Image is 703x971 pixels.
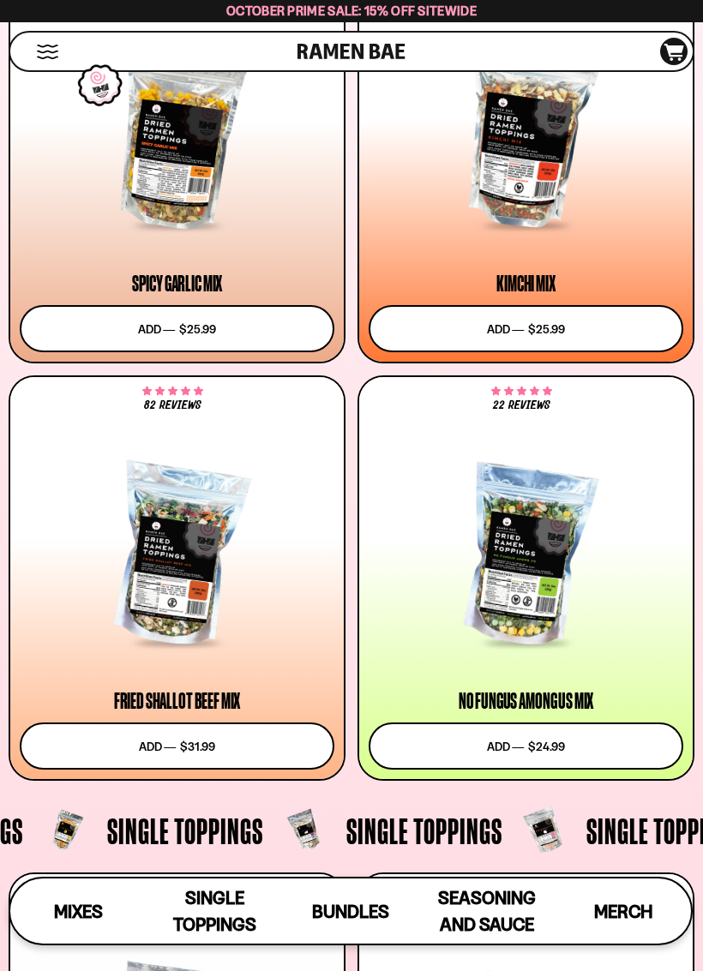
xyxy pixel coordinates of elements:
[438,887,536,935] span: Seasoning and Sauce
[173,887,256,935] span: Single Toppings
[594,901,652,922] span: Merch
[10,878,147,944] a: Mixes
[142,388,203,395] span: 4.83 stars
[107,812,263,848] span: Single Toppings
[226,3,477,19] span: October Prime Sale: 15% off Sitewide
[54,901,103,922] span: Mixes
[346,812,502,848] span: Single Toppings
[459,691,593,711] div: No Fungus Among Us Mix
[147,878,283,944] a: Single Toppings
[419,878,556,944] a: Seasoning and Sauce
[369,305,683,352] button: Add ― $25.99
[493,399,550,411] span: 22 reviews
[496,273,555,294] div: Kimchi Mix
[312,901,389,922] span: Bundles
[358,375,694,781] a: 4.82 stars 22 reviews No Fungus Among Us Mix Add ― $24.99
[20,305,334,352] button: Add ― $25.99
[36,45,59,59] button: Mobile Menu Trigger
[132,273,222,294] div: Spicy Garlic Mix
[556,878,692,944] a: Merch
[283,878,419,944] a: Bundles
[369,722,683,770] button: Add ― $24.99
[144,399,201,411] span: 82 reviews
[9,375,345,781] a: 4.83 stars 82 reviews Fried Shallot Beef Mix Add ― $31.99
[114,691,240,711] div: Fried Shallot Beef Mix
[491,388,552,395] span: 4.82 stars
[20,722,334,770] button: Add ― $31.99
